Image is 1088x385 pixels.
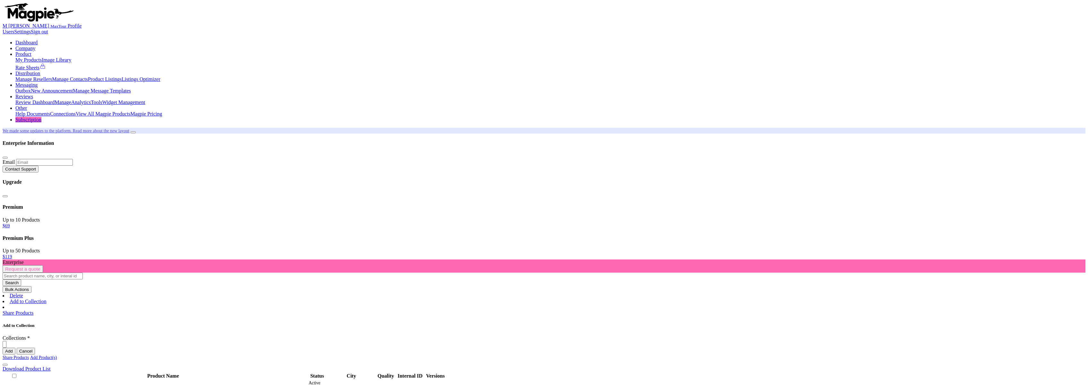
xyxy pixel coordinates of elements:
[3,235,1085,241] h4: Premium Plus
[52,76,88,82] a: Manage Contacts
[5,266,40,272] span: Request a quote
[395,372,425,380] th: Internal ID
[3,323,1085,328] h5: Add to Collection
[42,57,71,63] a: Image Library
[130,111,162,117] a: Magpie Pricing
[3,286,31,293] button: Bulk Actions
[3,157,8,159] button: Close
[15,65,46,70] a: Rate Sheets
[3,366,50,372] a: Download Product List
[19,373,307,379] div: Product Name
[16,159,73,166] input: Email
[30,355,57,360] a: Add Product(s)
[3,259,1085,265] div: Enterprise
[3,195,8,197] button: Close
[3,3,75,22] img: logo-ab69f6fb50320c5b225c76a69d11143b.png
[15,40,38,45] a: Dashboard
[10,299,47,304] a: Add to Collection
[15,57,42,63] a: My Products
[3,23,68,29] a: M [PERSON_NAME] MaxTour
[14,29,31,34] a: Settings
[3,310,33,316] a: Share Products
[425,372,445,380] th: Versions
[377,373,394,379] div: Quality
[91,100,102,105] a: Tools
[3,179,1085,185] h4: Upgrade
[3,204,1085,210] h4: Premium
[3,29,14,34] a: Users
[73,88,131,93] a: Manage Message Templates
[3,128,129,133] a: We made some updates to the platform. Read more about the new layout
[10,293,23,298] a: Delete
[15,94,33,99] a: Reviews
[15,51,31,57] a: Product
[3,254,12,259] a: $119
[15,111,50,117] a: Help Documents
[76,111,130,117] a: View All Magpie Products
[88,76,122,82] a: Product Listings
[15,46,35,51] a: Company
[3,248,1085,254] div: Up to 50 Products
[3,265,43,273] button: Request a quote
[3,279,21,286] button: Search
[15,100,55,105] a: Review Dashboard
[17,348,35,354] button: Cancel
[15,71,40,76] a: Distribution
[71,100,91,105] a: Analytics
[31,88,73,93] a: New Announcement
[3,223,10,228] a: $69
[3,159,15,165] label: Email
[15,88,31,93] a: Outbox
[327,373,376,379] div: City
[8,23,49,29] span: [PERSON_NAME]
[3,335,26,341] span: Collections
[15,105,27,111] a: Other
[15,82,38,88] a: Messaging
[3,140,1085,146] h4: Enterprise Information
[50,24,66,29] small: MaxTour
[3,166,39,172] button: Contact Support
[3,348,15,354] button: Add
[131,131,136,133] button: Close announcement
[55,100,71,105] a: Manage
[309,373,326,379] div: Status
[15,117,41,122] a: Subscription
[15,76,52,82] a: Manage Resellers
[3,273,83,279] input: Search product name, city, or interal id
[3,217,1085,223] div: Up to 10 Products
[3,355,29,360] a: Share Products
[102,100,145,105] a: Widget Management
[68,23,82,29] a: Profile
[50,111,76,117] a: Connections
[3,23,7,29] span: M
[122,76,160,82] a: Listings Optimizer
[31,29,48,34] a: Sign out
